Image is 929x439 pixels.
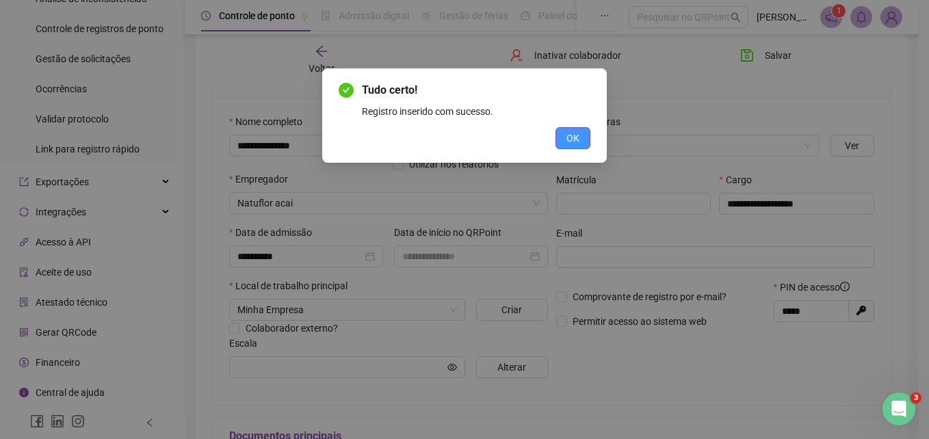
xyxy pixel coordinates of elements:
[339,83,354,98] span: check-circle
[911,393,921,403] span: 3
[882,393,915,425] iframe: Intercom live chat
[566,131,579,146] span: OK
[555,127,590,149] button: OK
[362,106,493,117] span: Registro inserido com sucesso.
[362,83,417,96] span: Tudo certo!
